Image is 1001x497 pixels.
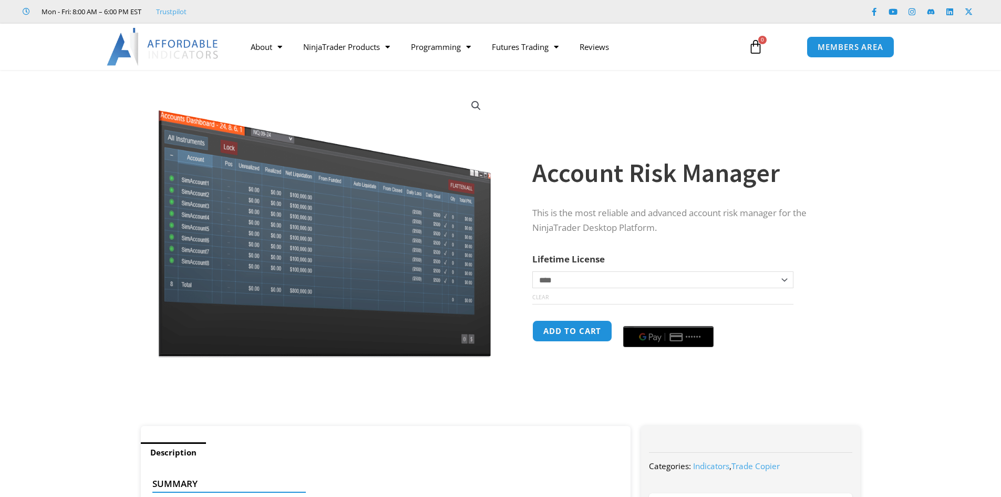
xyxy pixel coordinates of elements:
a: Clear options [532,293,549,301]
a: Trade Copier [731,461,780,471]
a: MEMBERS AREA [807,36,894,58]
a: NinjaTrader Products [293,35,400,59]
label: Lifetime License [532,253,605,265]
a: Futures Trading [481,35,569,59]
span: MEMBERS AREA [818,43,883,51]
a: View full-screen image gallery [467,96,486,115]
span: , [693,461,780,471]
a: 0 [732,32,779,62]
button: Buy with GPay [623,326,714,347]
a: Programming [400,35,481,59]
a: Reviews [569,35,620,59]
nav: Menu [240,35,736,59]
a: Indicators [693,461,729,471]
img: LogoAI | Affordable Indicators – NinjaTrader [107,28,220,66]
text: •••••• [686,333,701,341]
iframe: Secure payment input frame [621,319,716,320]
h4: Summary [152,479,611,489]
a: Trustpilot [156,5,187,18]
span: Categories: [649,461,691,471]
span: Mon - Fri: 8:00 AM – 6:00 PM EST [39,5,141,18]
button: Add to cart [532,320,612,342]
a: About [240,35,293,59]
h1: Account Risk Manager [532,155,839,191]
img: Screenshot 2024-08-26 15462845454 [156,88,493,358]
span: 0 [758,36,767,44]
p: This is the most reliable and advanced account risk manager for the NinjaTrader Desktop Platform. [532,206,839,236]
a: Description [141,442,206,463]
